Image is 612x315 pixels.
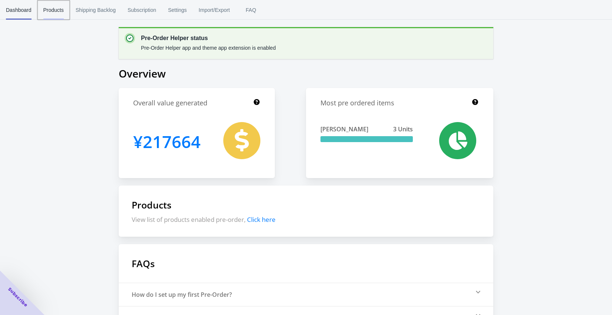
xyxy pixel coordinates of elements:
span: Subscribe [7,286,29,308]
div: How do I set up my first Pre-Order? [132,291,232,299]
span: ¥ [133,130,143,153]
h1: 217664 [133,122,201,161]
span: Import/Export [199,0,230,20]
span: Settings [168,0,187,20]
span: Click here [247,215,276,224]
span: [PERSON_NAME] [320,125,368,133]
h1: FAQs [119,244,493,283]
h1: Overview [119,66,493,81]
span: FAQ [242,0,260,20]
h1: Overall value generated [133,98,207,108]
p: View list of products enabled pre-order, [132,215,480,224]
span: Shipping Backlog [76,0,116,20]
span: Dashboard [6,0,32,20]
span: 3 Units [393,125,413,133]
span: Products [43,0,64,20]
h1: Products [132,198,480,211]
p: Pre-Order Helper status [141,34,276,43]
span: Subscription [128,0,156,20]
h1: Most pre ordered items [320,98,394,108]
p: Pre-Order Helper app and theme app extension is enabled [141,44,276,52]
